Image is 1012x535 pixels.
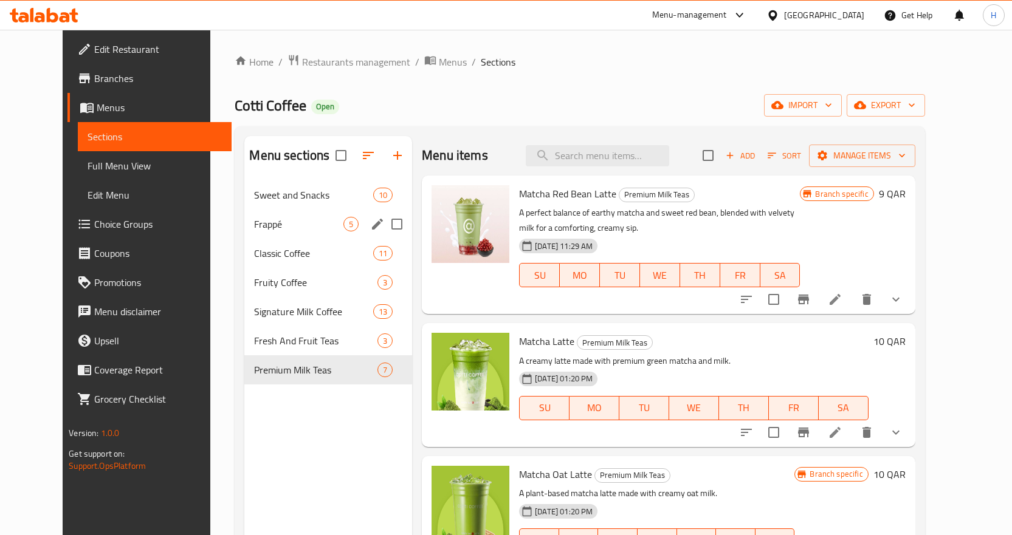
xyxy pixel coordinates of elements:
[422,146,488,165] h2: Menu items
[244,180,412,210] div: Sweet and Snacks10
[287,54,410,70] a: Restaurants management
[525,267,555,284] span: SU
[824,399,864,417] span: SA
[94,392,222,406] span: Grocery Checklist
[78,122,232,151] a: Sections
[472,55,476,69] li: /
[685,267,715,284] span: TH
[560,263,600,287] button: MO
[94,42,222,56] span: Edit Restaurant
[765,146,804,165] button: Sort
[530,240,597,252] span: [DATE] 11:29 AM
[530,373,597,384] span: [DATE] 01:20 PM
[69,458,146,474] a: Support.OpsPlatform
[377,275,393,290] div: items
[67,35,232,64] a: Edit Restaurant
[94,275,222,290] span: Promotions
[378,364,392,376] span: 7
[873,466,906,483] h6: 10 QAR
[254,304,373,319] span: Signature Milk Coffee
[94,333,222,348] span: Upsell
[680,263,720,287] button: TH
[67,64,232,93] a: Branches
[439,55,467,69] span: Menus
[254,246,373,261] span: Classic Coffee
[856,98,915,113] span: export
[69,425,98,441] span: Version:
[378,277,392,288] span: 3
[377,363,393,377] div: items
[69,446,125,462] span: Get support on:
[724,149,757,163] span: Add
[768,149,801,163] span: Sort
[605,267,635,284] span: TU
[719,396,769,420] button: TH
[368,215,387,233] button: edit
[373,246,393,261] div: items
[789,418,818,447] button: Branch-specific-item
[761,287,787,312] span: Select to update
[645,267,675,284] span: WE
[519,486,794,501] p: A plant-based matcha latte made with creamy oat milk.
[721,146,760,165] span: Add item
[789,285,818,314] button: Branch-specific-item
[784,9,864,22] div: [GEOGRAPHIC_DATA]
[889,292,903,307] svg: Show Choices
[67,268,232,297] a: Promotions
[760,263,800,287] button: SA
[724,399,764,417] span: TH
[828,292,842,307] a: Edit menu item
[67,355,232,384] a: Coverage Report
[732,418,761,447] button: sort-choices
[732,285,761,314] button: sort-choices
[244,210,412,239] div: Frappé5edit
[254,188,373,202] span: Sweet and Snacks
[519,465,592,483] span: Matcha Oat Latte
[526,145,669,166] input: search
[519,332,574,350] span: Matcha Latte
[574,399,614,417] span: MO
[254,333,377,348] span: Fresh And Fruit Teas
[94,217,222,231] span: Choice Groups
[415,55,419,69] li: /
[760,146,809,165] span: Sort items
[67,326,232,355] a: Upsell
[819,148,906,163] span: Manage items
[97,100,222,115] span: Menus
[94,363,222,377] span: Coverage Report
[254,217,343,231] div: Frappé
[67,93,232,122] a: Menus
[78,180,232,210] a: Edit Menu
[519,205,800,236] p: A perfect balance of earthy matcha and sweet red bean, blended with velvety milk for a comforting...
[570,396,619,420] button: MO
[244,239,412,268] div: Classic Coffee11
[594,468,670,483] div: Premium Milk Teas
[577,335,653,350] div: Premium Milk Teas
[828,425,842,440] a: Edit menu item
[88,129,222,144] span: Sections
[519,396,570,420] button: SU
[765,267,796,284] span: SA
[761,420,787,445] span: Select to update
[481,55,515,69] span: Sections
[67,210,232,239] a: Choice Groups
[78,151,232,180] a: Full Menu View
[101,425,120,441] span: 1.0.0
[254,363,377,377] span: Premium Milk Teas
[879,185,906,202] h6: 9 QAR
[624,399,664,417] span: TU
[244,268,412,297] div: Fruity Coffee3
[720,263,760,287] button: FR
[343,217,359,231] div: items
[254,275,377,290] span: Fruity Coffee
[619,188,694,202] span: Premium Milk Teas
[249,146,329,165] h2: Menu sections
[721,146,760,165] button: Add
[525,399,565,417] span: SU
[652,8,727,22] div: Menu-management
